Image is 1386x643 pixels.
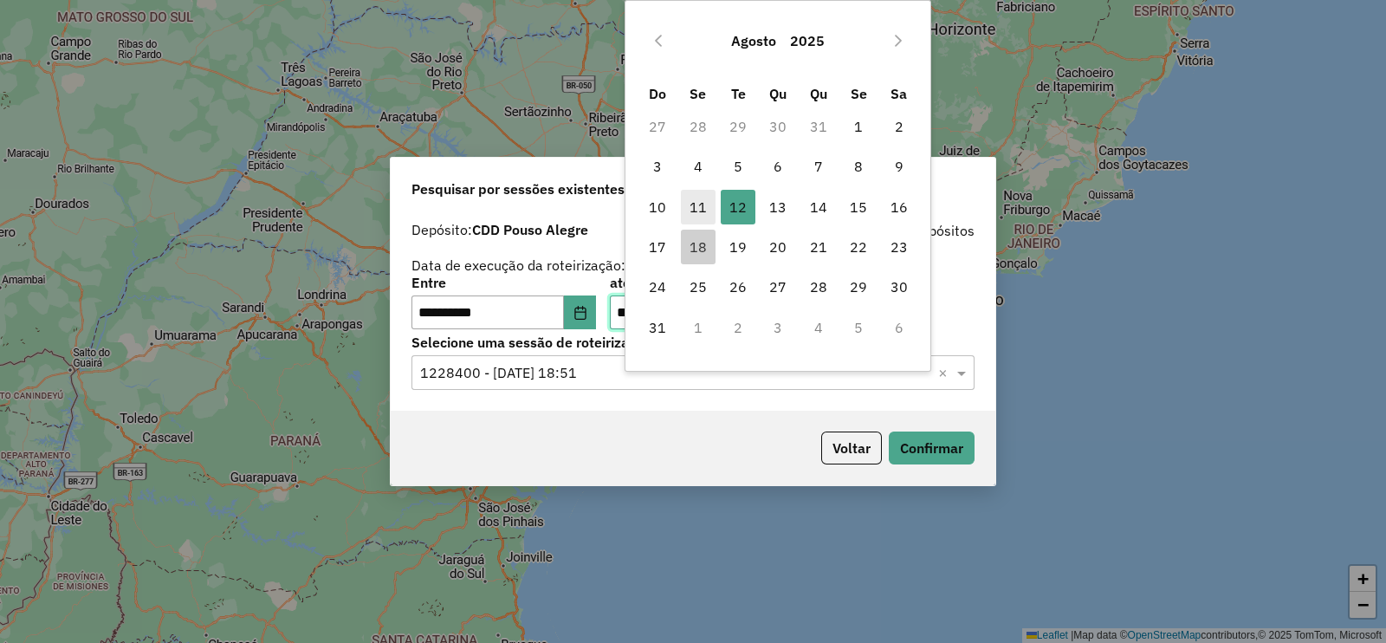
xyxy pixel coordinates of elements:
td: 11 [677,187,717,227]
span: 22 [841,230,876,264]
td: 28 [677,107,717,146]
span: 29 [841,270,876,304]
span: Se [690,85,706,102]
span: 21 [801,230,836,264]
td: 4 [677,146,717,186]
span: Clear all [938,362,953,383]
td: 5 [839,308,878,347]
td: 31 [638,308,677,347]
td: 25 [677,267,717,307]
span: Se [851,85,867,102]
span: 20 [761,230,795,264]
td: 21 [799,227,839,267]
label: Depósito: [411,219,588,240]
span: 5 [721,149,755,184]
label: Data de execução da roteirização: [411,255,625,276]
span: Sa [891,85,907,102]
td: 7 [799,146,839,186]
strong: CDD Pouso Alegre [472,221,588,238]
span: 23 [882,230,916,264]
span: 6 [761,149,795,184]
td: 30 [878,267,918,307]
td: 31 [799,107,839,146]
span: 12 [721,190,755,224]
button: Voltar [821,432,882,464]
td: 19 [718,227,758,267]
span: 26 [721,270,755,304]
span: 1 [841,109,876,144]
td: 13 [758,187,798,227]
span: 17 [640,230,675,264]
span: 11 [681,190,716,224]
span: 18 [681,230,716,264]
td: 29 [718,107,758,146]
button: Choose Date [564,296,597,330]
span: 8 [841,149,876,184]
td: 20 [758,227,798,267]
td: 6 [758,146,798,186]
label: Selecione uma sessão de roteirização: [411,332,975,353]
button: Confirmar [889,432,975,464]
span: 19 [721,230,755,264]
td: 4 [799,308,839,347]
span: 25 [681,270,716,304]
span: 28 [801,270,836,304]
span: 7 [801,149,836,184]
td: 14 [799,187,839,227]
span: 2 [882,109,916,144]
span: Pesquisar por sessões existentes [411,179,625,199]
span: 16 [882,190,916,224]
span: Qu [769,85,787,102]
td: 15 [839,187,878,227]
td: 18 [677,227,717,267]
td: 16 [878,187,918,227]
td: 10 [638,187,677,227]
td: 3 [758,308,798,347]
td: 9 [878,146,918,186]
td: 2 [718,308,758,347]
span: Te [731,85,746,102]
td: 27 [638,107,677,146]
span: 27 [761,270,795,304]
button: Previous Month [644,27,672,55]
td: 22 [839,227,878,267]
span: Do [649,85,666,102]
td: 23 [878,227,918,267]
span: 30 [882,270,916,304]
td: 27 [758,267,798,307]
span: 15 [841,190,876,224]
span: 4 [681,149,716,184]
span: 13 [761,190,795,224]
button: Choose Year [783,20,832,62]
label: Entre [411,272,596,293]
td: 26 [718,267,758,307]
td: 28 [799,267,839,307]
span: 3 [640,149,675,184]
span: 9 [882,149,916,184]
td: 6 [878,308,918,347]
span: 31 [640,310,675,345]
span: 24 [640,270,675,304]
td: 8 [839,146,878,186]
td: 17 [638,227,677,267]
button: Choose Month [724,20,783,62]
td: 2 [878,107,918,146]
td: 3 [638,146,677,186]
td: 29 [839,267,878,307]
td: 1 [839,107,878,146]
td: 5 [718,146,758,186]
td: 1 [677,308,717,347]
span: 10 [640,190,675,224]
label: até [610,272,794,293]
td: 12 [718,187,758,227]
span: Qu [810,85,827,102]
td: 24 [638,267,677,307]
span: 14 [801,190,836,224]
td: 30 [758,107,798,146]
button: Next Month [884,27,912,55]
